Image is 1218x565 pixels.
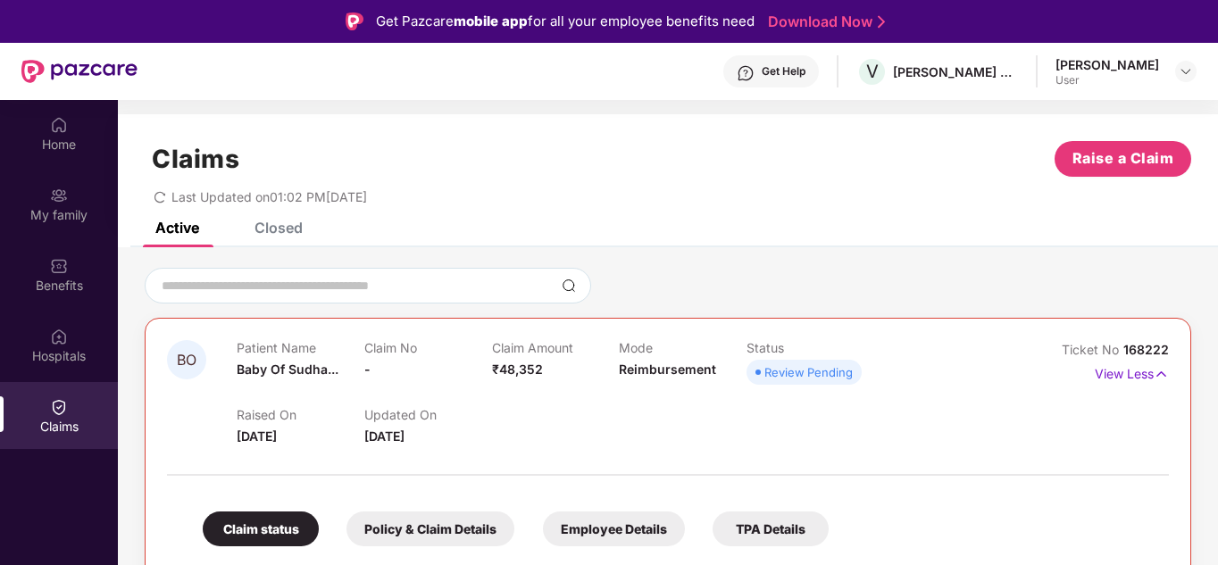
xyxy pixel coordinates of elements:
[1179,64,1193,79] img: svg+xml;base64,PHN2ZyBpZD0iRHJvcGRvd24tMzJ4MzIiIHhtbG5zPSJodHRwOi8vd3d3LnczLm9yZy8yMDAwL3N2ZyIgd2...
[762,64,805,79] div: Get Help
[866,61,879,82] span: V
[893,63,1018,80] div: [PERSON_NAME] ESTATES DEVELOPERS PRIVATE LIMITED
[237,361,338,377] span: Baby Of Sudha...
[364,340,492,355] p: Claim No
[1123,342,1169,357] span: 168222
[50,328,68,345] img: svg+xml;base64,PHN2ZyBpZD0iSG9zcGl0YWxzIiB4bWxucz0iaHR0cDovL3d3dy53My5vcmcvMjAwMC9zdmciIHdpZHRoPS...
[1062,342,1123,357] span: Ticket No
[21,60,138,83] img: New Pazcare Logo
[492,340,620,355] p: Claim Amount
[764,363,853,381] div: Review Pending
[50,187,68,204] img: svg+xml;base64,PHN2ZyB3aWR0aD0iMjAiIGhlaWdodD0iMjAiIHZpZXdCb3g9IjAgMCAyMCAyMCIgZmlsbD0ibm9uZSIgeG...
[50,116,68,134] img: svg+xml;base64,PHN2ZyBpZD0iSG9tZSIgeG1sbnM9Imh0dHA6Ly93d3cudzMub3JnLzIwMDAvc3ZnIiB3aWR0aD0iMjAiIG...
[346,12,363,30] img: Logo
[50,398,68,416] img: svg+xml;base64,PHN2ZyBpZD0iQ2xhaW0iIHhtbG5zPSJodHRwOi8vd3d3LnczLm9yZy8yMDAwL3N2ZyIgd2lkdGg9IjIwIi...
[1072,147,1174,170] span: Raise a Claim
[237,407,364,422] p: Raised On
[1055,73,1159,87] div: User
[619,361,716,377] span: Reimbursement
[492,361,543,377] span: ₹48,352
[1055,141,1191,177] button: Raise a Claim
[747,340,874,355] p: Status
[203,511,319,546] div: Claim status
[737,64,755,82] img: svg+xml;base64,PHN2ZyBpZD0iSGVscC0zMngzMiIgeG1sbnM9Imh0dHA6Ly93d3cudzMub3JnLzIwMDAvc3ZnIiB3aWR0aD...
[376,11,755,32] div: Get Pazcare for all your employee benefits need
[152,144,239,174] h1: Claims
[155,219,199,237] div: Active
[254,219,303,237] div: Closed
[237,340,364,355] p: Patient Name
[237,428,277,444] span: [DATE]
[562,278,576,293] img: svg+xml;base64,PHN2ZyBpZD0iU2VhcmNoLTMyeDMyIiB4bWxucz0iaHR0cDovL3d3dy53My5vcmcvMjAwMC9zdmciIHdpZH...
[543,511,685,546] div: Employee Details
[364,428,405,444] span: [DATE]
[768,12,880,31] a: Download Now
[454,12,528,29] strong: mobile app
[1055,56,1159,73] div: [PERSON_NAME]
[171,189,367,204] span: Last Updated on 01:02 PM[DATE]
[1154,364,1169,384] img: svg+xml;base64,PHN2ZyB4bWxucz0iaHR0cDovL3d3dy53My5vcmcvMjAwMC9zdmciIHdpZHRoPSIxNyIgaGVpZ2h0PSIxNy...
[177,353,196,368] span: BO
[154,189,166,204] span: redo
[713,511,829,546] div: TPA Details
[364,361,371,377] span: -
[619,340,747,355] p: Mode
[878,12,885,31] img: Stroke
[50,257,68,275] img: svg+xml;base64,PHN2ZyBpZD0iQmVuZWZpdHMiIHhtbG5zPSJodHRwOi8vd3d3LnczLm9yZy8yMDAwL3N2ZyIgd2lkdGg9Ij...
[1095,360,1169,384] p: View Less
[346,511,514,546] div: Policy & Claim Details
[364,407,492,422] p: Updated On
